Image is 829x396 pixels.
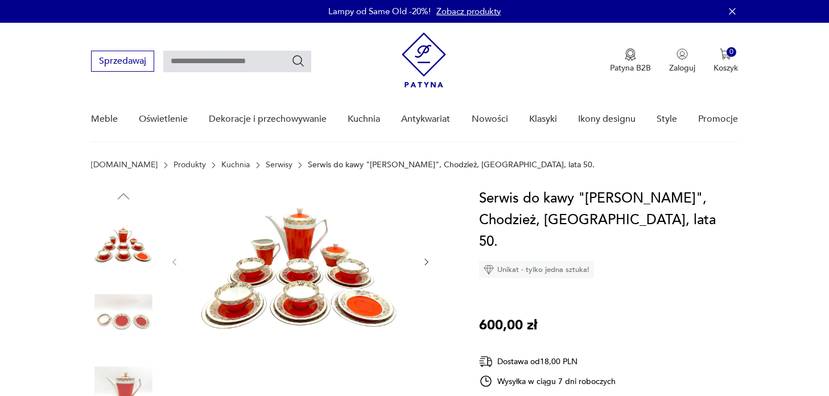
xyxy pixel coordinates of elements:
a: Nowości [472,97,508,141]
a: Kuchnia [348,97,380,141]
a: Produkty [174,160,206,170]
a: Meble [91,97,118,141]
img: Zdjęcie produktu Serwis do kawy "Elżbieta", Chodzież, Polska, lata 50. [191,188,410,334]
a: Sprzedawaj [91,58,154,66]
a: Promocje [698,97,738,141]
img: Ikona dostawy [479,354,493,369]
button: Szukaj [291,54,305,68]
h1: Serwis do kawy "[PERSON_NAME]", Chodzież, [GEOGRAPHIC_DATA], lata 50. [479,188,738,253]
p: Patyna B2B [610,63,651,73]
a: Dekoracje i przechowywanie [209,97,327,141]
a: Zobacz produkty [436,6,501,17]
p: Lampy od Same Old -20%! [328,6,431,17]
a: Serwisy [266,160,292,170]
a: Oświetlenie [139,97,188,141]
div: Dostawa od 18,00 PLN [479,354,616,369]
img: Zdjęcie produktu Serwis do kawy "Elżbieta", Chodzież, Polska, lata 50. [91,211,156,275]
a: Antykwariat [401,97,450,141]
div: Wysyłka w ciągu 7 dni roboczych [479,374,616,388]
p: Serwis do kawy "[PERSON_NAME]", Chodzież, [GEOGRAPHIC_DATA], lata 50. [308,160,595,170]
a: Kuchnia [221,160,250,170]
a: Klasyki [529,97,557,141]
div: Unikat - tylko jedna sztuka! [479,261,594,278]
button: Patyna B2B [610,48,651,73]
img: Ikona medalu [625,48,636,61]
img: Zdjęcie produktu Serwis do kawy "Elżbieta", Chodzież, Polska, lata 50. [91,283,156,348]
a: Ikona medaluPatyna B2B [610,48,651,73]
a: Ikony designu [578,97,636,141]
a: [DOMAIN_NAME] [91,160,158,170]
p: Zaloguj [669,63,695,73]
p: Koszyk [713,63,738,73]
div: 0 [727,47,736,57]
button: Zaloguj [669,48,695,73]
p: 600,00 zł [479,315,537,336]
img: Ikonka użytkownika [677,48,688,60]
img: Ikona koszyka [720,48,731,60]
button: 0Koszyk [713,48,738,73]
a: Style [657,97,677,141]
img: Ikona diamentu [484,265,494,275]
img: Patyna - sklep z meblami i dekoracjami vintage [402,32,446,88]
button: Sprzedawaj [91,51,154,72]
